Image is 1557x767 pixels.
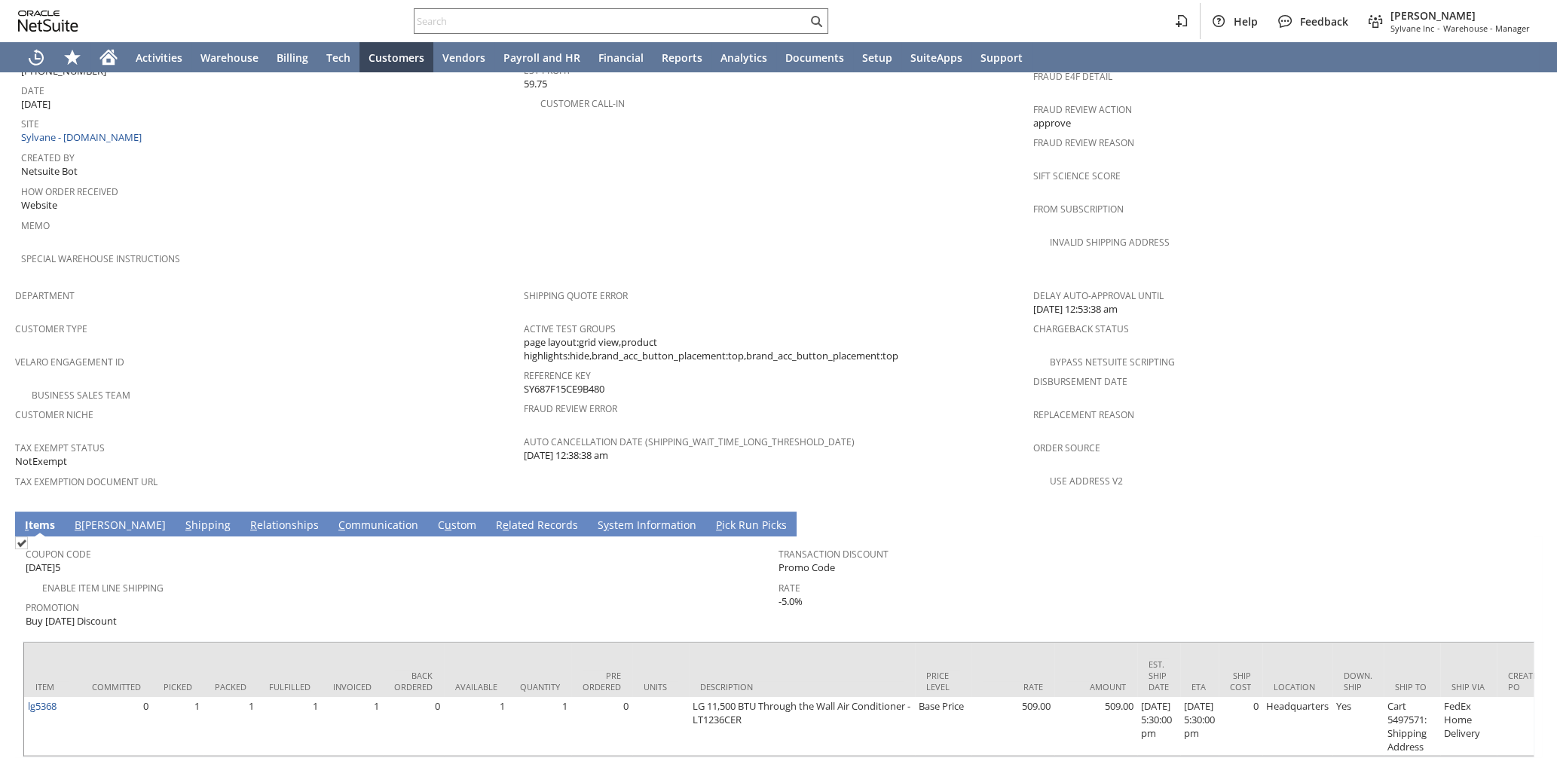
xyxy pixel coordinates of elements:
span: C [338,518,345,532]
span: [DATE] 12:53:38 am [1033,302,1118,316]
td: [DATE] 5:30:00 pm [1180,697,1219,756]
div: Fulfilled [269,681,310,692]
td: 1 [258,697,322,756]
div: Units [644,681,678,692]
a: Recent Records [18,42,54,72]
span: [DATE]5 [26,561,60,575]
td: 509.00 [971,697,1054,756]
svg: Search [807,12,825,30]
td: 1 [152,697,203,756]
div: ETA [1191,681,1207,692]
a: Disbursement Date [1033,375,1127,388]
svg: Home [99,48,118,66]
span: e [503,518,509,532]
span: SY687F15CE9B480 [524,382,604,396]
input: Search [414,12,807,30]
a: From Subscription [1033,203,1124,215]
a: Invalid Shipping Address [1050,236,1170,249]
div: Picked [164,681,192,692]
a: Activities [127,42,191,72]
span: Website [21,198,57,212]
span: Promo Code [778,561,835,575]
div: Available [455,681,497,692]
svg: Recent Records [27,48,45,66]
a: Delay Auto-Approval Until [1033,289,1164,302]
a: Site [21,118,39,130]
a: Business Sales Team [32,389,130,402]
a: Vendors [433,42,494,72]
a: Promotion [26,601,79,614]
td: 1 [444,697,509,756]
span: [DATE] [21,97,50,112]
a: lg5368 [28,699,57,713]
a: Fraud E4F Detail [1033,70,1112,83]
a: Tech [317,42,359,72]
svg: Shortcuts [63,48,81,66]
a: Documents [776,42,853,72]
span: S [185,518,191,532]
a: Auto Cancellation Date (shipping_wait_time_long_threshold_date) [524,435,855,448]
div: Amount [1066,681,1126,692]
a: Created By [21,151,75,164]
a: Customer Type [15,322,87,335]
span: Help [1234,14,1258,29]
div: Ship To [1395,681,1429,692]
div: Ship Cost [1230,670,1251,692]
img: Checked [15,536,28,549]
a: Transaction Discount [778,548,889,561]
svg: logo [18,11,78,32]
a: Order Source [1033,442,1100,454]
a: Coupon Code [26,548,91,561]
div: Price Level [926,670,960,692]
a: Fraud Review Error [524,402,617,415]
td: Base Price [915,697,971,756]
a: Communication [335,518,422,534]
a: Tax Exemption Document URL [15,475,158,488]
a: Home [90,42,127,72]
div: Rate [983,681,1043,692]
div: Create PO [1508,670,1542,692]
span: Netsuite Bot [21,164,78,179]
td: 0 [81,697,152,756]
span: P [716,518,722,532]
a: Tax Exempt Status [15,442,105,454]
a: Billing [268,42,317,72]
td: LG 11,500 BTU Through the Wall Air Conditioner - LT1236CER [689,697,915,756]
a: B[PERSON_NAME] [71,518,170,534]
a: Reports [653,42,711,72]
a: Active Test Groups [524,322,616,335]
a: Related Records [492,518,582,534]
a: Financial [589,42,653,72]
a: Customer Call-in [540,97,625,110]
a: Reference Key [524,369,591,382]
span: Financial [598,50,644,65]
span: [PERSON_NAME] [1390,8,1530,23]
span: y [604,518,609,532]
div: Quantity [520,681,560,692]
span: Payroll and HR [503,50,580,65]
a: Shipping Quote Error [524,289,628,302]
a: Fraud Review Reason [1033,136,1134,149]
span: approve [1033,116,1071,130]
span: R [250,518,257,532]
div: Location [1274,681,1321,692]
span: NotExempt [15,454,67,469]
a: Fraud Review Action [1033,103,1132,116]
div: Down. Ship [1344,670,1372,692]
a: Bypass NetSuite Scripting [1050,356,1175,368]
a: Replacement reason [1033,408,1134,421]
a: Use Address V2 [1050,475,1123,487]
span: Activities [136,50,182,65]
td: Headquarters [1262,697,1332,756]
a: Items [21,518,59,534]
td: Cart 5497571: Shipping Address [1384,697,1440,756]
a: Memo [21,219,50,232]
a: Department [15,289,75,302]
a: SuiteApps [901,42,971,72]
a: Rate [778,582,800,594]
div: Pre Ordered [583,670,621,692]
a: Special Warehouse Instructions [21,252,180,265]
span: Billing [277,50,308,65]
span: Reports [662,50,702,65]
div: Description [700,681,904,692]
